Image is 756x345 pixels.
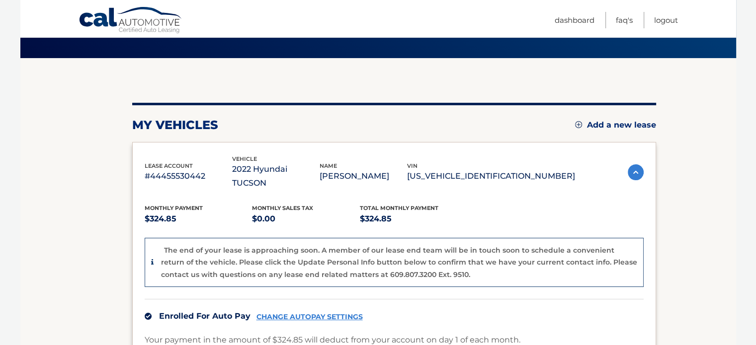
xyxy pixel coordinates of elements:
[575,121,582,128] img: add.svg
[628,164,644,180] img: accordion-active.svg
[161,246,637,279] p: The end of your lease is approaching soon. A member of our lease end team will be in touch soon t...
[654,12,678,28] a: Logout
[575,120,656,130] a: Add a new lease
[320,162,337,169] span: name
[132,118,218,133] h2: my vehicles
[616,12,633,28] a: FAQ's
[145,162,193,169] span: lease account
[79,6,183,35] a: Cal Automotive
[145,205,203,211] span: Monthly Payment
[360,212,468,226] p: $324.85
[232,162,320,190] p: 2022 Hyundai TUCSON
[145,313,152,320] img: check.svg
[407,162,418,169] span: vin
[159,311,251,321] span: Enrolled For Auto Pay
[320,169,407,183] p: [PERSON_NAME]
[407,169,575,183] p: [US_VEHICLE_IDENTIFICATION_NUMBER]
[145,169,232,183] p: #44455530442
[360,205,438,211] span: Total Monthly Payment
[256,313,363,321] a: CHANGE AUTOPAY SETTINGS
[145,212,252,226] p: $324.85
[252,205,313,211] span: Monthly sales Tax
[252,212,360,226] p: $0.00
[555,12,594,28] a: Dashboard
[232,155,257,162] span: vehicle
